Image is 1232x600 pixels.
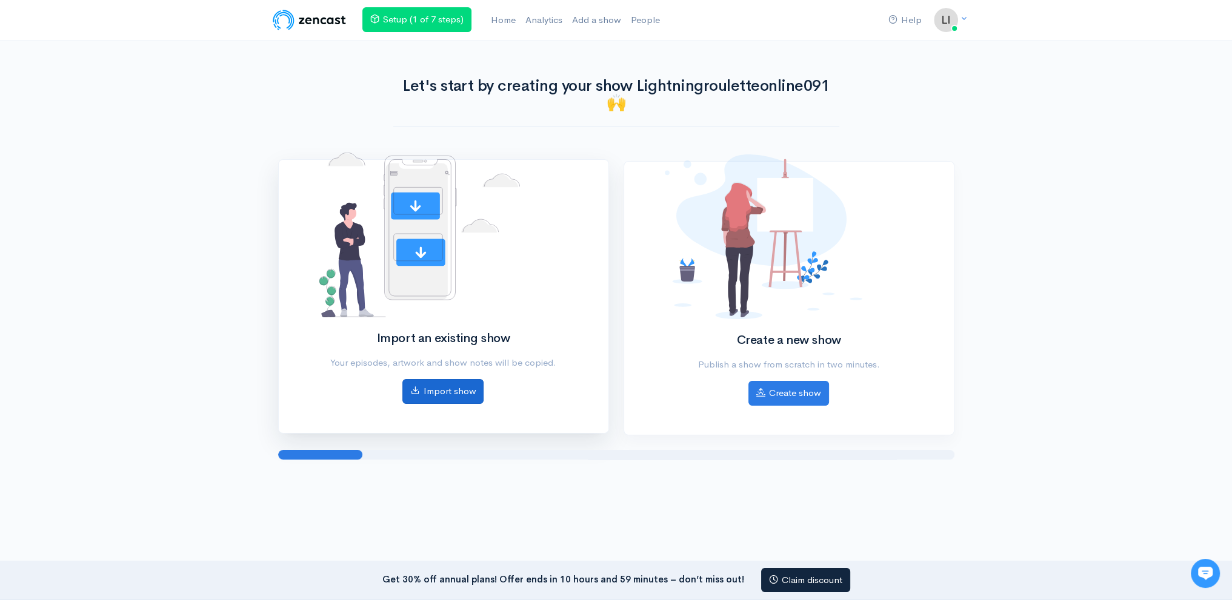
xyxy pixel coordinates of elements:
p: Find an answer quickly [16,208,226,222]
strong: Get 30% off annual plans! Offer ends in 10 hours and 59 minutes – don’t miss out! [382,573,744,584]
iframe: gist-messenger-bubble-iframe [1191,559,1220,588]
a: Home [486,7,521,33]
h2: Just let us know if you need anything and we'll be happy to help! 🙂 [18,81,224,139]
a: Add a show [567,7,626,33]
h1: Hi 👋 [18,59,224,78]
a: Analytics [521,7,567,33]
h2: Import an existing show [319,332,567,345]
img: No shows added [665,154,862,319]
h1: Let's start by creating your show Lightningrouletteonline091 🙌 [393,77,839,112]
img: ZenCast Logo [271,8,348,32]
a: Claim discount [761,568,850,593]
img: ... [934,8,958,32]
input: Search articles [35,228,216,252]
h2: Create a new show [665,334,913,347]
a: Create show [748,381,829,406]
img: No shows added [319,153,521,317]
a: People [626,7,665,33]
p: Publish a show from scratch in two minutes. [665,358,913,372]
span: New conversation [78,168,145,177]
a: Help [884,7,927,33]
p: Your episodes, artwork and show notes will be copied. [319,356,567,370]
a: Setup (1 of 7 steps) [362,7,471,32]
button: New conversation [19,160,224,185]
a: Import show [402,379,484,404]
